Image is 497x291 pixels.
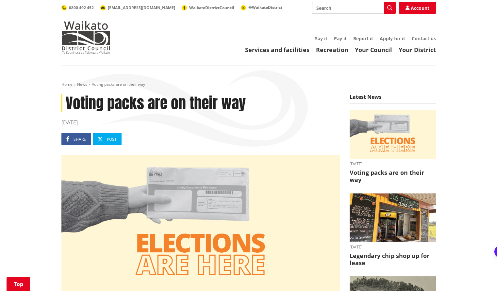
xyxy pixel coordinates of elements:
[399,46,436,54] a: Your District
[61,5,94,10] a: 0800 492 452
[355,46,392,54] a: Your Council
[245,46,309,54] a: Services and facilities
[350,193,436,267] a: Outdoor takeaway stand with chalkboard menus listing various foods, like burgers and chips. A fri...
[61,82,436,87] nav: breadcrumb
[350,193,436,242] img: Jo's takeaways, Papahua Reserve, Raglan
[100,5,175,10] a: [EMAIL_ADDRESS][DOMAIN_NAME]
[241,5,282,10] a: @WaikatoDistrict
[61,118,340,126] time: [DATE]
[412,35,436,42] a: Contact us
[7,277,30,291] a: Top
[312,2,396,14] input: Search input
[350,245,436,249] time: [DATE]
[108,5,175,10] span: [EMAIL_ADDRESS][DOMAIN_NAME]
[350,110,436,184] a: [DATE] Voting packs are on their way
[350,169,436,183] h3: Voting packs are on their way
[350,252,436,266] h3: Legendary chip shop up for lease
[182,5,234,10] a: WaikatoDistrictCouncil
[315,35,327,42] a: Say it
[334,35,347,42] a: Pay it
[107,136,117,142] span: Post
[93,133,122,145] a: Post
[61,21,110,54] img: Waikato District Council - Te Kaunihera aa Takiwaa o Waikato
[189,5,234,10] span: WaikatoDistrictCouncil
[350,162,436,166] time: [DATE]
[61,82,73,87] a: Home
[380,35,405,42] a: Apply for it
[350,94,436,104] h5: Latest News
[350,110,436,159] img: Elections are here
[61,133,91,145] a: Share
[69,5,94,10] span: 0800 492 452
[92,82,145,87] span: Voting packs are on their way
[77,82,87,87] a: News
[74,136,86,142] span: Share
[248,5,282,10] span: @WaikatoDistrict
[353,35,373,42] a: Report it
[316,46,348,54] a: Recreation
[61,94,340,112] h1: Voting packs are on their way
[399,2,436,14] a: Account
